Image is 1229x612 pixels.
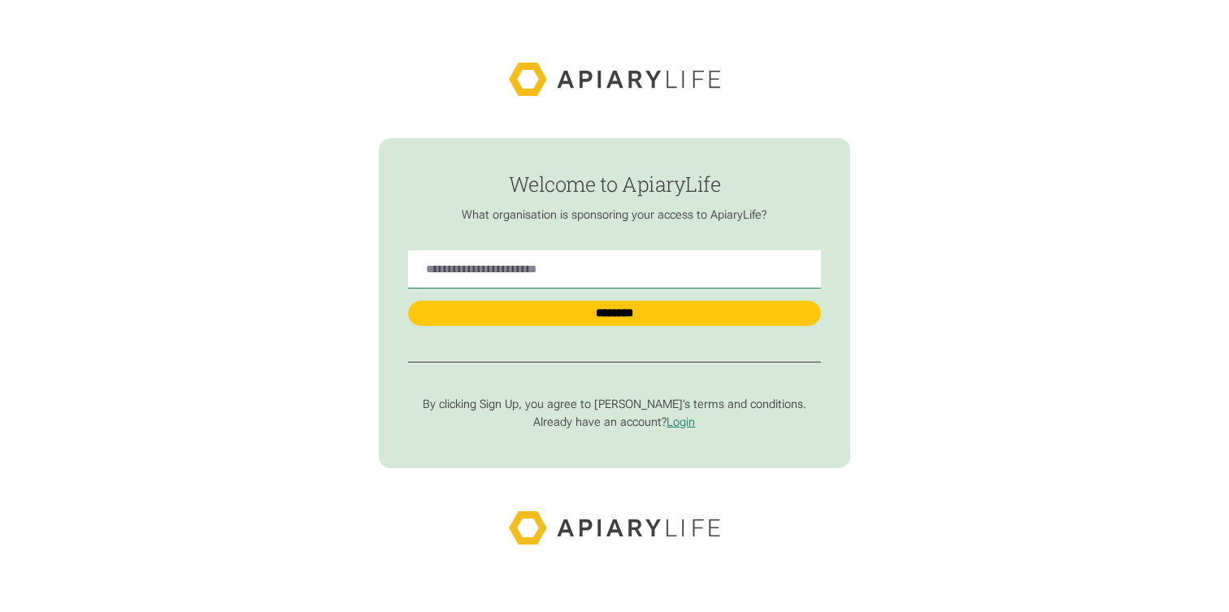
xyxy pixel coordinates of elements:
h1: Welcome to ApiaryLife [408,173,820,196]
a: Login [667,415,695,429]
form: find-employer [379,138,849,468]
p: Already have an account? [408,415,820,430]
p: What organisation is sponsoring your access to ApiaryLife? [408,208,820,223]
p: By clicking Sign Up, you agree to [PERSON_NAME]’s terms and conditions. [408,397,820,412]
